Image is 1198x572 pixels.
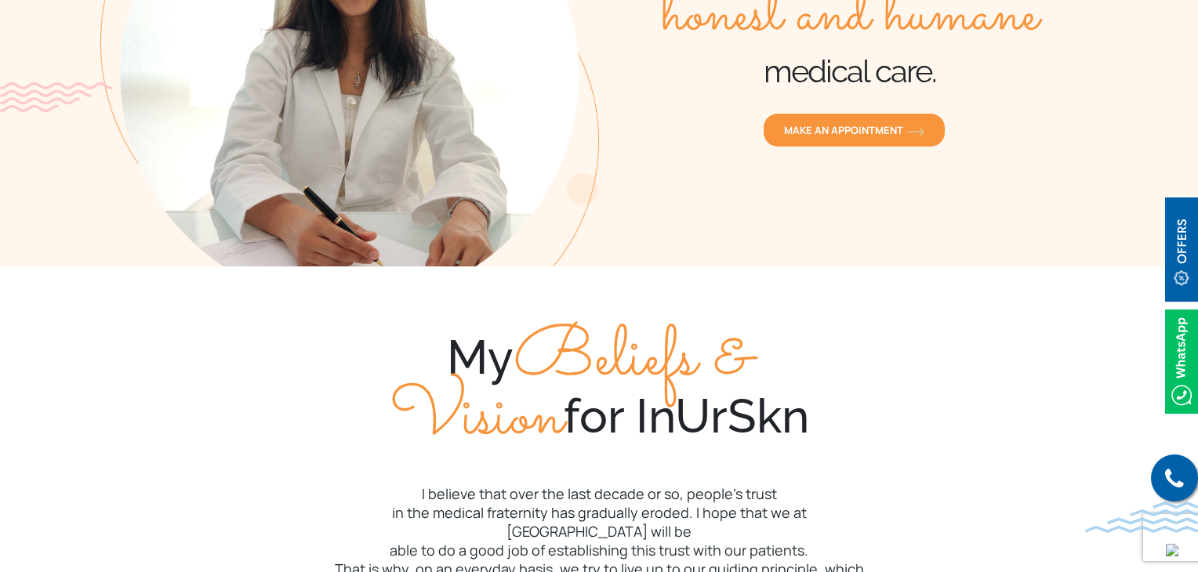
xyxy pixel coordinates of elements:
[784,123,924,137] span: MAKE AN APPOINTMENT
[390,308,752,470] span: Beliefs & Vision
[97,329,1101,447] div: My for InUrSkn
[1166,544,1178,556] img: up-blue-arrow.svg
[763,113,946,147] a: MAKE AN APPOINTMENTorange-arrow
[1165,352,1198,369] a: Whatsappicon
[1165,310,1198,414] img: Whatsappicon
[1085,501,1198,533] img: bluewave
[1165,197,1198,302] img: offerBt
[907,127,924,136] img: orange-arrow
